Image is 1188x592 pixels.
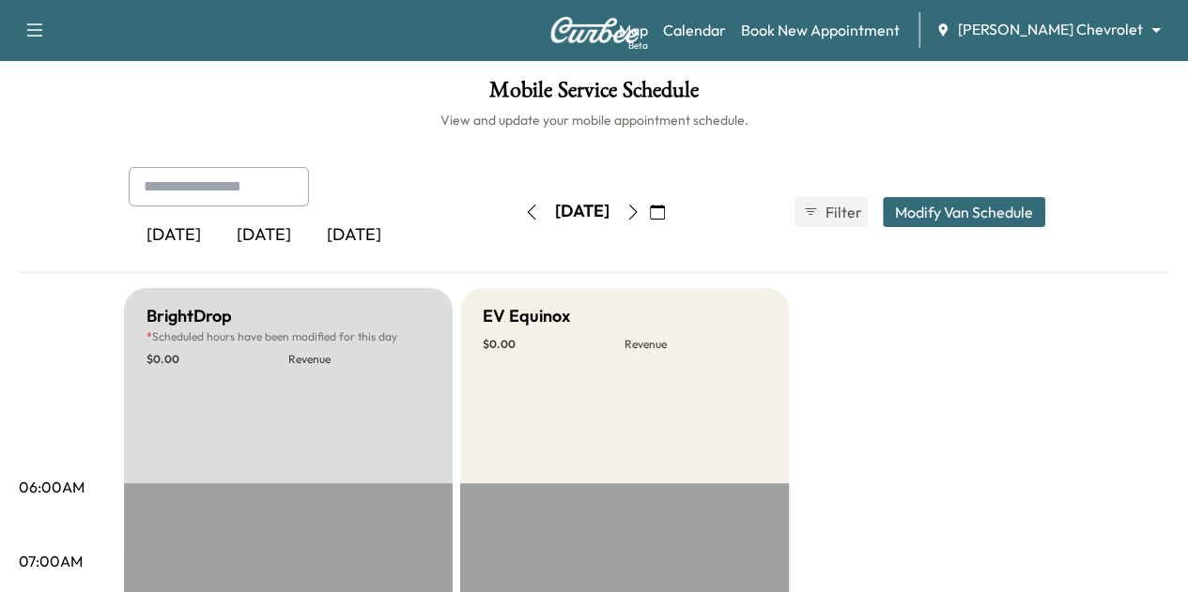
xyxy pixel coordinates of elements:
[288,352,430,367] p: Revenue
[628,38,648,53] div: Beta
[147,352,288,367] p: $ 0.00
[19,550,83,572] p: 07:00AM
[19,111,1169,129] h6: View and update your mobile appointment schedule.
[555,200,609,223] div: [DATE]
[958,19,1143,40] span: [PERSON_NAME] Chevrolet
[219,214,309,257] div: [DATE]
[625,337,766,352] p: Revenue
[795,197,868,227] button: Filter
[663,19,726,41] a: Calendar
[147,329,430,344] p: Scheduled hours have been modified for this day
[549,17,640,43] img: Curbee Logo
[309,214,399,257] div: [DATE]
[19,476,85,498] p: 06:00AM
[483,303,570,329] h5: EV Equinox
[741,19,900,41] a: Book New Appointment
[483,337,625,352] p: $ 0.00
[129,214,219,257] div: [DATE]
[825,201,859,223] span: Filter
[19,79,1169,111] h1: Mobile Service Schedule
[147,303,232,329] h5: BrightDrop
[883,197,1045,227] button: Modify Van Schedule
[619,19,648,41] a: MapBeta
